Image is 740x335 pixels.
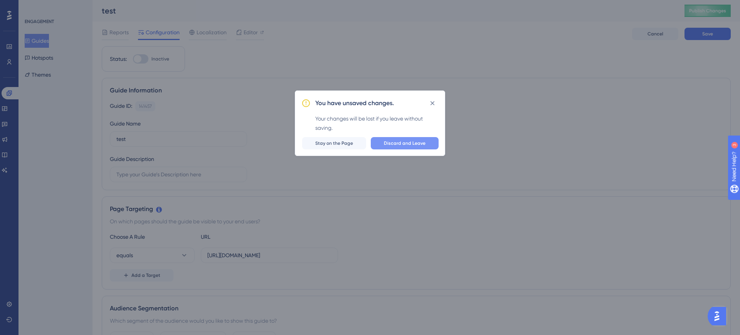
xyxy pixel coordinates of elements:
span: Need Help? [18,2,48,11]
div: 3 [54,4,56,10]
div: Your changes will be lost if you leave without saving. [315,114,439,132]
h2: You have unsaved changes. [315,99,394,108]
span: Discard and Leave [384,140,425,146]
iframe: UserGuiding AI Assistant Launcher [708,305,731,328]
span: Stay on the Page [315,140,353,146]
